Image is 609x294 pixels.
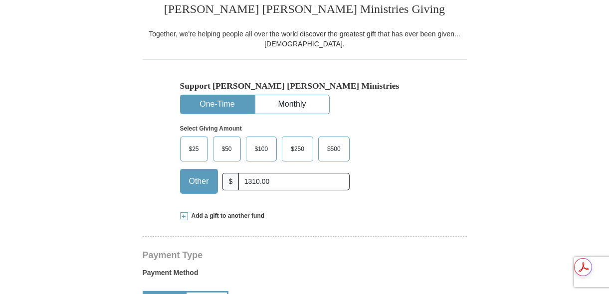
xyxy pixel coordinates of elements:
span: $ [222,173,239,190]
h4: Payment Type [143,251,467,259]
span: $100 [250,142,273,156]
div: Together, we're helping people all over the world discover the greatest gift that has ever been g... [143,29,467,49]
span: $25 [184,142,204,156]
button: Monthly [255,95,329,114]
button: One-Time [181,95,254,114]
span: $250 [286,142,309,156]
strong: Select Giving Amount [180,125,242,132]
span: Add a gift to another fund [188,212,265,220]
label: Payment Method [143,268,467,283]
input: Other Amount [238,173,349,190]
span: Other [184,174,214,189]
span: $500 [322,142,346,156]
span: $50 [217,142,237,156]
h5: Support [PERSON_NAME] [PERSON_NAME] Ministries [180,81,429,91]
